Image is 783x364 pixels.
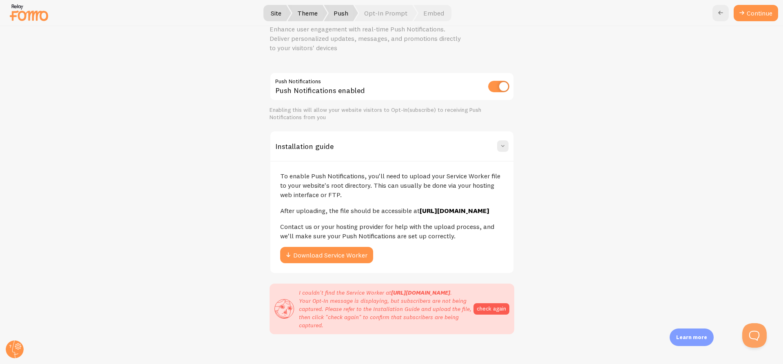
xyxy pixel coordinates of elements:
p: Enhance user engagement with real-time Push Notifications. Deliver personalized updates, messages... [270,24,465,53]
a: [URL][DOMAIN_NAME] [420,206,489,215]
div: Learn more [670,328,714,346]
p: After uploading, the file should be accessible at [280,206,504,215]
button: Download Service Worker [280,247,373,263]
p: To enable Push Notifications, you'll need to upload your Service Worker file to your website's ro... [280,171,504,200]
img: fomo-relay-logo-orange.svg [9,2,49,23]
p: Contact us or your hosting provider for help with the upload process, and we'll make sure your Pu... [280,222,504,241]
p: Learn more [676,333,707,341]
button: check again [473,303,509,315]
strong: [URL][DOMAIN_NAME] [391,289,450,296]
div: Enabling this will allow your website visitors to Opt-In(subscribe) to receiving Push Notificatio... [270,107,514,121]
h3: Installation guide [275,142,334,151]
div: Push Notifications enabled [270,72,514,102]
iframe: Help Scout Beacon - Open [742,323,767,348]
p: I couldn't find the Service Worker at . Your Opt-In message is displaying, but subscribers are no... [299,289,473,329]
